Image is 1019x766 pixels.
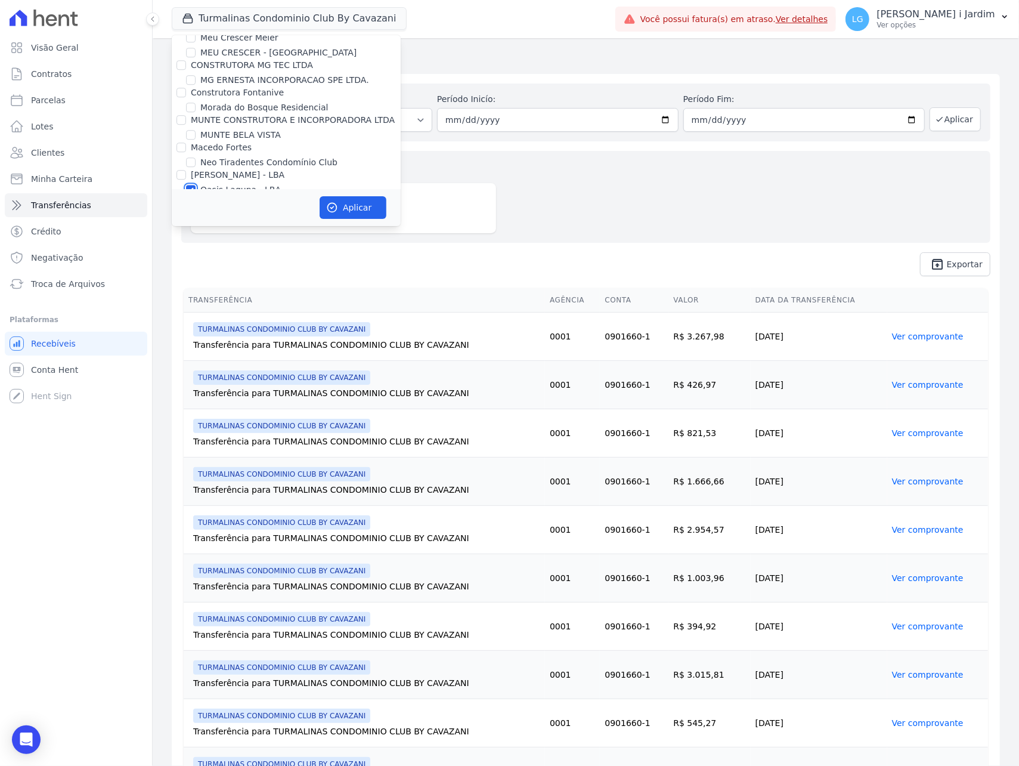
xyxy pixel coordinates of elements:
a: Ver comprovante [892,670,964,679]
div: Transferência para TURMALINAS CONDOMINIO CLUB BY CAVAZANI [193,725,540,737]
td: R$ 2.954,57 [668,506,750,554]
span: Clientes [31,147,64,159]
th: Agência [545,288,600,313]
span: Troca de Arquivos [31,278,105,290]
div: Transferência para TURMALINAS CONDOMINIO CLUB BY CAVAZANI [193,532,540,544]
td: [DATE] [751,458,887,506]
label: Morada do Bosque Residencial [200,101,328,114]
a: Recebíveis [5,332,147,356]
a: Transferências [5,193,147,217]
td: 0001 [545,458,600,506]
div: Transferência para TURMALINAS CONDOMINIO CLUB BY CAVAZANI [193,677,540,689]
td: 0901660-1 [600,409,668,458]
span: LG [852,15,863,23]
label: MUNTE BELA VISTA [200,129,281,141]
td: [DATE] [751,313,887,361]
a: Ver comprovante [892,380,964,390]
span: Parcelas [31,94,66,106]
label: MEU CRESCER - [GEOGRAPHIC_DATA] [200,47,357,59]
td: R$ 1.666,66 [668,458,750,506]
td: [DATE] [751,603,887,651]
span: TURMALINAS CONDOMINIO CLUB BY CAVAZANI [193,322,370,336]
td: [DATE] [751,409,887,458]
label: [PERSON_NAME] - LBA [191,170,284,180]
td: 0901660-1 [600,506,668,554]
span: Recebíveis [31,338,76,350]
td: 0001 [545,409,600,458]
a: Ver comprovante [892,525,964,535]
span: Minha Carteira [31,173,92,185]
label: MUNTE CONSTRUTORA E INCORPORADORA LTDA [191,115,395,125]
i: unarchive [930,257,944,271]
a: Clientes [5,141,147,165]
span: Visão Geral [31,42,79,54]
span: TURMALINAS CONDOMINIO CLUB BY CAVAZANI [193,370,370,385]
a: Ver comprovante [892,573,964,583]
td: 0901660-1 [600,361,668,409]
label: Oasis Laguna - LBA [200,184,281,196]
a: Ver comprovante [892,477,964,486]
button: Aplicar [930,107,981,131]
span: TURMALINAS CONDOMINIO CLUB BY CAVAZANI [193,660,370,675]
td: [DATE] [751,651,887,699]
a: Ver comprovante [892,622,964,631]
td: 0001 [545,361,600,409]
th: Valor [668,288,750,313]
label: Macedo Fortes [191,143,252,152]
td: R$ 394,92 [668,603,750,651]
p: Ver opções [876,20,995,30]
label: CONSTRUTORA MG TEC LTDA [191,60,313,70]
td: R$ 3.015,81 [668,651,750,699]
a: Negativação [5,246,147,270]
a: Ver comprovante [892,718,964,728]
div: Transferência para TURMALINAS CONDOMINIO CLUB BY CAVAZANI [193,484,540,496]
td: 0901660-1 [600,313,668,361]
a: Contratos [5,62,147,86]
span: Negativação [31,252,83,264]
a: Troca de Arquivos [5,272,147,296]
a: Crédito [5,220,147,243]
span: TURMALINAS CONDOMINIO CLUB BY CAVAZANI [193,515,370,530]
label: MG ERNESTA INCORPORACAO SPE LTDA. [200,74,369,87]
a: Ver detalhes [776,14,828,24]
a: Ver comprovante [892,428,964,438]
td: 0901660-1 [600,699,668,748]
h2: Transferências [172,48,1000,69]
td: 0001 [545,554,600,603]
span: Contratos [31,68,72,80]
a: Minha Carteira [5,167,147,191]
td: 0001 [545,506,600,554]
div: Open Intercom Messenger [12,725,41,754]
td: [DATE] [751,361,887,409]
span: Lotes [31,121,54,132]
span: TURMALINAS CONDOMINIO CLUB BY CAVAZANI [193,564,370,578]
div: Transferência para TURMALINAS CONDOMINIO CLUB BY CAVAZANI [193,435,540,447]
th: Data da Transferência [751,288,887,313]
button: LG [PERSON_NAME] i Jardim Ver opções [836,2,1019,36]
button: Turmalinas Condominio Club By Cavazani [172,7,407,30]
td: [DATE] [751,554,887,603]
button: Aplicar [320,196,386,219]
td: R$ 1.003,96 [668,554,750,603]
th: Conta [600,288,668,313]
a: unarchive Exportar [920,252,990,276]
td: 0001 [545,313,600,361]
span: Conta Hent [31,364,78,376]
label: Construtora Fontanive [191,88,284,97]
td: R$ 3.267,98 [668,313,750,361]
td: 0901660-1 [600,554,668,603]
div: Transferência para TURMALINAS CONDOMINIO CLUB BY CAVAZANI [193,339,540,351]
td: R$ 426,97 [668,361,750,409]
span: TURMALINAS CONDOMINIO CLUB BY CAVAZANI [193,612,370,626]
div: Transferência para TURMALINAS CONDOMINIO CLUB BY CAVAZANI [193,580,540,592]
div: Plataformas [10,313,143,327]
div: Transferência para TURMALINAS CONDOMINIO CLUB BY CAVAZANI [193,387,540,399]
span: TURMALINAS CONDOMINIO CLUB BY CAVAZANI [193,467,370,481]
label: Neo Tiradentes Condomínio Club [200,156,337,169]
a: Conta Hent [5,358,147,382]
th: Transferência [184,288,545,313]
td: 0901660-1 [600,603,668,651]
td: R$ 821,53 [668,409,750,458]
td: 0001 [545,651,600,699]
td: 0901660-1 [600,458,668,506]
